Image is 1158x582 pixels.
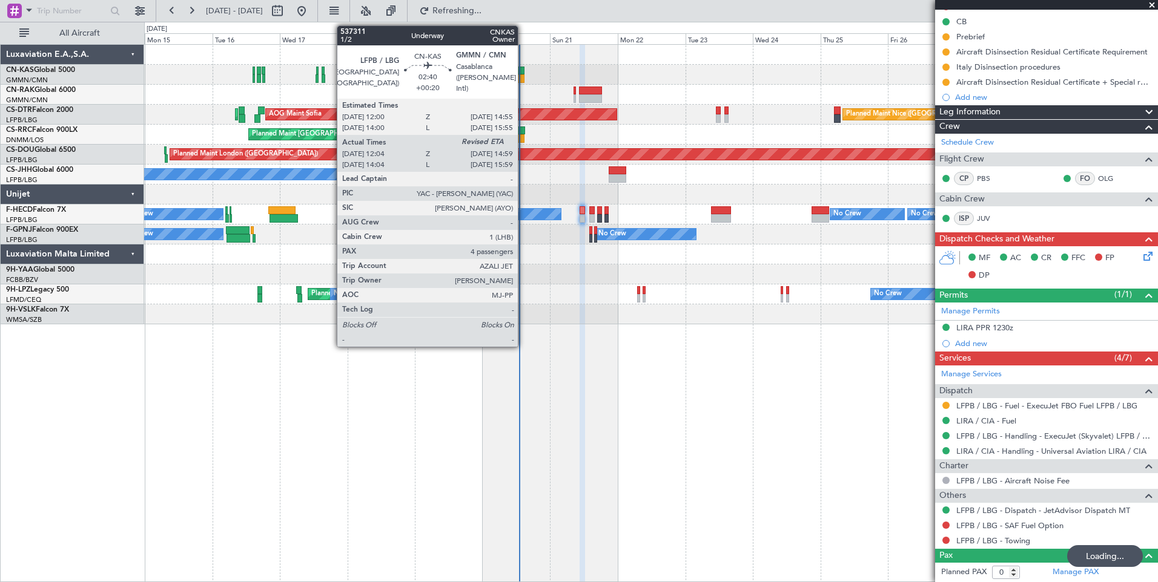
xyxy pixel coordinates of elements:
[939,289,968,302] span: Permits
[956,431,1152,441] a: LFPB / LBG - Handling - ExecuJet (Skyvalet) LFPB / LBG
[213,33,280,44] div: Tue 16
[6,166,32,174] span: CS-JHH
[1075,172,1095,185] div: FO
[939,120,960,134] span: Crew
[1114,351,1132,364] span: (4/7)
[6,126,78,134] a: CS-RRCFalcon 900LX
[6,286,69,293] a: 9H-LPZLegacy 500
[252,125,443,143] div: Planned Maint [GEOGRAPHIC_DATA] ([GEOGRAPHIC_DATA])
[452,205,480,223] div: No Crew
[6,235,38,244] a: LFPB/LBG
[939,549,953,563] span: Pax
[956,476,1070,486] a: LFPB / LBG - Aircraft Noise Fee
[1010,252,1021,264] span: AC
[618,33,686,44] div: Mon 22
[686,33,753,44] div: Tue 23
[956,416,1016,426] a: LIRA / CIA - Fuel
[6,215,38,224] a: LFPB/LBG
[939,384,973,398] span: Dispatch
[977,173,1004,184] a: PBS
[6,67,34,74] span: CN-KAS
[939,152,984,166] span: Flight Crew
[6,295,41,304] a: LFMD/CEQ
[939,105,1001,119] span: Leg Information
[956,16,967,27] div: CB
[954,212,974,225] div: ISP
[6,266,74,273] a: 9H-YAAGlobal 5000
[6,286,30,293] span: 9H-LPZ
[956,77,1152,87] div: Aircraft Disinsection Residual Certificate + Special request
[400,225,527,243] div: AOG Maint Paris ([GEOGRAPHIC_DATA])
[956,322,1013,333] div: LIRA PPR 1230z
[1041,252,1051,264] span: CR
[6,226,32,234] span: F-GPNJ
[6,87,35,94] span: CN-RAK
[1053,566,1099,578] a: Manage PAX
[846,105,981,123] div: Planned Maint Nice ([GEOGRAPHIC_DATA])
[6,146,76,154] a: CS-DOUGlobal 6500
[956,62,1060,72] div: Italy Disinsection procedures
[956,401,1137,411] a: LFPB / LBG - Fuel - ExecuJet FBO Fuel LFPB / LBG
[6,106,32,114] span: CS-DTR
[753,33,821,44] div: Wed 24
[1071,252,1085,264] span: FFC
[941,566,987,578] label: Planned PAX
[941,306,1000,318] a: Manage Permits
[955,338,1152,348] div: Add new
[821,33,888,44] div: Thu 25
[550,33,618,44] div: Sun 21
[6,126,32,134] span: CS-RRC
[6,146,35,154] span: CS-DOU
[280,33,348,44] div: Wed 17
[6,136,44,145] a: DNMM/LOS
[37,2,107,20] input: Trip Number
[888,33,956,44] div: Fri 26
[31,29,128,38] span: All Aircraft
[956,31,985,42] div: Prebrief
[483,33,551,44] div: Sat 20
[6,76,48,85] a: GMMN/CMN
[939,351,971,365] span: Services
[954,172,974,185] div: CP
[6,315,42,324] a: WMSA/SZB
[941,137,994,149] a: Schedule Crew
[1098,173,1125,184] a: OLG
[956,446,1146,456] a: LIRA / CIA - Handling - Universal Aviation LIRA / CIA
[1067,545,1143,567] div: Loading...
[941,368,1002,381] a: Manage Services
[6,96,48,105] a: GMMN/CMN
[6,306,36,313] span: 9H-VSLK
[348,33,415,44] div: Thu 18
[956,520,1064,531] a: LFPB / LBG - SAF Fuel Option
[6,116,38,125] a: LFPB/LBG
[6,166,73,174] a: CS-JHHGlobal 6000
[269,105,322,123] div: AOG Maint Sofia
[145,33,213,44] div: Mon 15
[13,24,131,43] button: All Aircraft
[939,459,968,473] span: Charter
[147,24,167,34] div: [DATE]
[979,252,990,264] span: MF
[1105,252,1114,264] span: FP
[979,270,990,282] span: DP
[874,285,902,303] div: No Crew
[6,206,33,214] span: F-HECD
[206,5,263,16] span: [DATE] - [DATE]
[977,213,1004,224] a: JUV
[6,206,66,214] a: F-HECDFalcon 7X
[956,505,1130,515] a: LFPB / LBG - Dispatch - JetAdvisor Dispatch MT
[956,47,1148,57] div: Aircraft Disinsection Residual Certificate Requirement
[833,205,861,223] div: No Crew
[334,285,362,303] div: No Crew
[440,205,631,223] div: Planned Maint [GEOGRAPHIC_DATA] ([GEOGRAPHIC_DATA])
[6,226,78,234] a: F-GPNJFalcon 900EX
[415,33,483,44] div: Fri 19
[6,67,75,74] a: CN-KASGlobal 5000
[6,175,38,185] a: LFPB/LBG
[911,205,939,223] div: No Crew
[311,285,483,303] div: Planned [GEOGRAPHIC_DATA] ([GEOGRAPHIC_DATA])
[598,225,626,243] div: No Crew
[6,106,73,114] a: CS-DTRFalcon 2000
[6,87,76,94] a: CN-RAKGlobal 6000
[1114,288,1132,301] span: (1/1)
